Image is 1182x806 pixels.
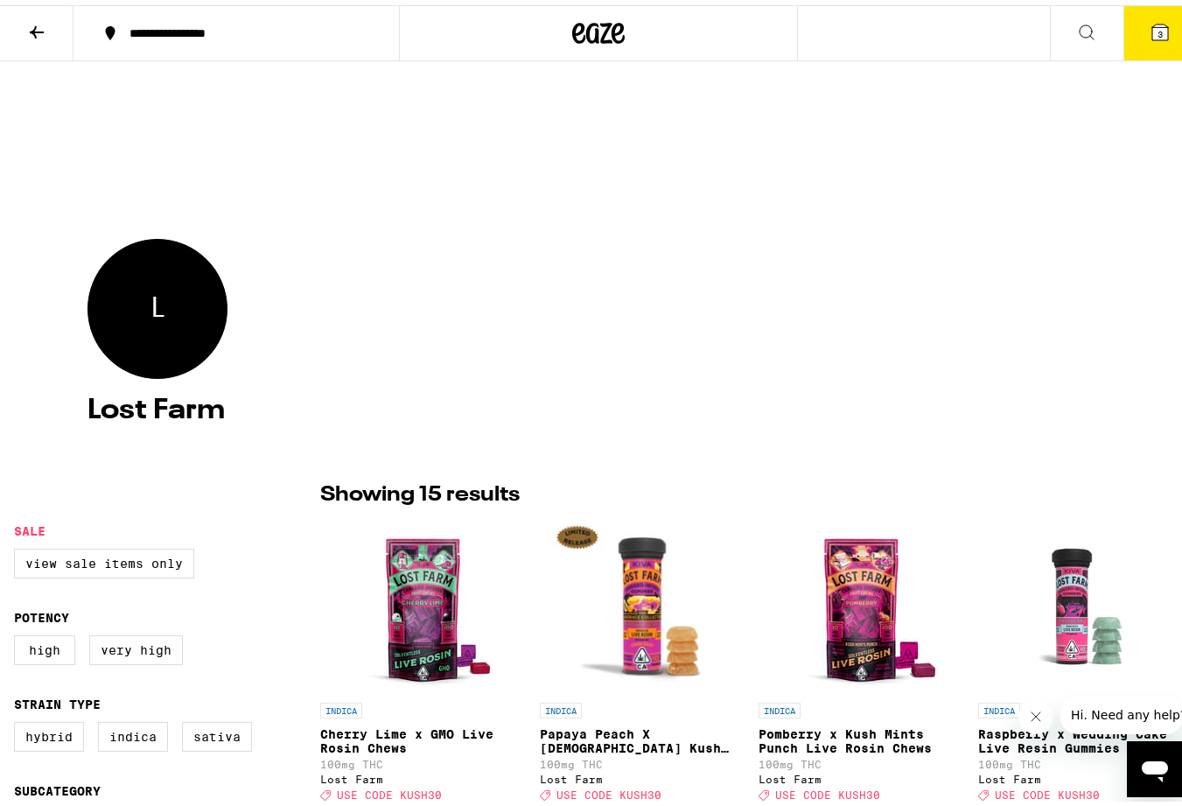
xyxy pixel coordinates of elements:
[1158,24,1163,34] span: 3
[775,784,880,795] span: USE CODE KUSH30
[14,606,69,620] legend: Potency
[993,514,1168,689] img: Lost Farm - Raspberry x Wedding Cake Live Resin Gummies
[759,768,964,780] div: Lost Farm
[540,697,582,713] p: INDICA
[14,692,101,706] legend: Strain Type
[773,514,948,689] img: Lost Farm - Pomberry x Kush Mints Punch Live Rosin Chews
[14,630,75,660] label: High
[320,514,526,804] a: Open page for Cherry Lime x GMO Live Rosin Chews from Lost Farm
[759,722,964,750] p: Pomberry x Kush Mints Punch Live Rosin Chews
[14,779,101,793] legend: Subcategory
[337,784,442,795] span: USE CODE KUSH30
[87,391,1109,419] h4: Lost Farm
[151,284,164,323] span: Lost Farm
[320,722,526,750] p: Cherry Lime x GMO Live Rosin Chews
[540,753,745,765] p: 100mg THC
[540,514,745,804] a: Open page for Papaya Peach X Hindu Kush Resin 100mg from Lost Farm
[10,12,126,26] span: Hi. Need any help?
[978,697,1020,713] p: INDICA
[759,697,801,713] p: INDICA
[320,768,526,780] div: Lost Farm
[540,722,745,750] p: Papaya Peach X [DEMOGRAPHIC_DATA] Kush Resin 100mg
[335,514,510,689] img: Lost Farm - Cherry Lime x GMO Live Rosin Chews
[995,784,1100,795] span: USE CODE KUSH30
[14,543,194,573] label: View Sale Items Only
[14,717,84,746] label: Hybrid
[540,768,745,780] div: Lost Farm
[320,697,362,713] p: INDICA
[182,717,252,746] label: Sativa
[556,784,661,795] span: USE CODE KUSH30
[1018,694,1053,729] iframe: Close message
[549,514,735,689] img: Lost Farm - Papaya Peach X Hindu Kush Resin 100mg
[320,753,526,765] p: 100mg THC
[14,519,45,533] legend: Sale
[98,717,168,746] label: Indica
[89,630,183,660] label: Very High
[759,753,964,765] p: 100mg THC
[320,475,520,505] p: Showing 15 results
[759,514,964,804] a: Open page for Pomberry x Kush Mints Punch Live Rosin Chews from Lost Farm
